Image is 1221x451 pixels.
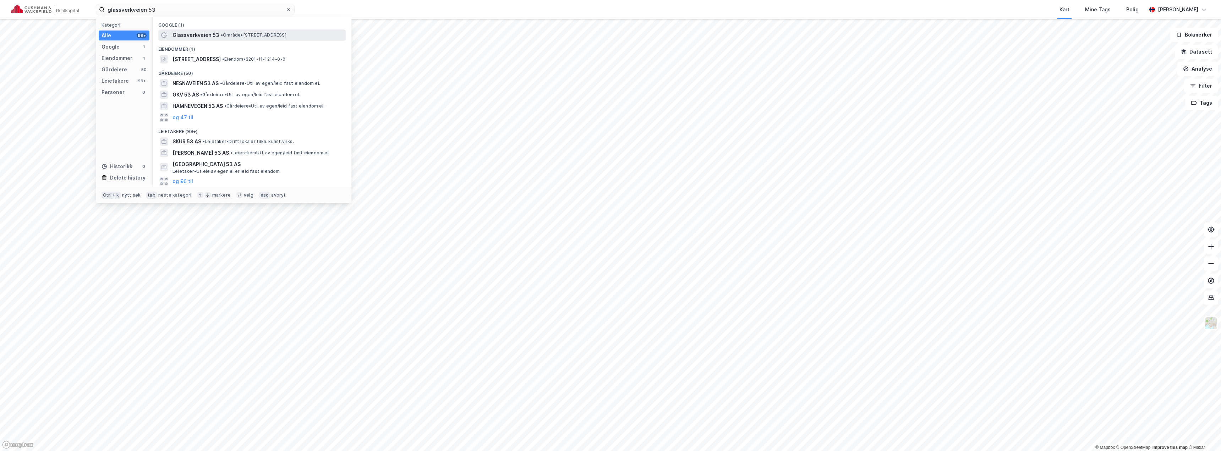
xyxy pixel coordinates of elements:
div: Kontrollprogram for chat [1186,417,1221,451]
span: Leietaker • Utl. av egen/leid fast eiendom el. [230,150,330,156]
div: Delete history [110,174,146,182]
span: [STREET_ADDRESS] [173,55,221,64]
a: Mapbox [1095,445,1115,450]
span: Gårdeiere • Utl. av egen/leid fast eiendom el. [224,103,324,109]
span: HAMNEVEGEN 53 AS [173,102,223,110]
div: Google (1) [153,17,351,29]
div: Kategori [102,22,149,28]
button: og 47 til [173,113,193,122]
a: Improve this map [1152,445,1188,450]
div: Leietakere [102,77,129,85]
div: velg [244,192,253,198]
button: Bokmerker [1170,28,1218,42]
div: 0 [141,89,147,95]
div: Eiendommer [102,54,132,62]
span: • [224,103,226,109]
span: Gårdeiere • Utl. av egen/leid fast eiendom el. [200,92,300,98]
span: • [230,150,232,155]
span: Leietaker • Drift lokaler tilkn. kunst.virks. [203,139,294,144]
span: Område • [STREET_ADDRESS] [221,32,286,38]
button: Tags [1185,96,1218,110]
div: Alle [102,31,111,40]
div: 50 [141,67,147,72]
div: avbryt [271,192,286,198]
div: markere [212,192,231,198]
div: Leietakere (99+) [153,123,351,136]
div: 0 [141,164,147,169]
span: Leietaker • Utleie av egen eller leid fast eiendom [173,169,280,174]
div: Historikk [102,162,132,171]
a: OpenStreetMap [1116,445,1151,450]
span: • [221,32,223,38]
div: Ctrl + k [102,192,121,199]
span: Glassverkveien 53 [173,31,219,39]
span: [GEOGRAPHIC_DATA] 53 AS [173,160,343,169]
div: Gårdeiere (50) [153,65,351,78]
img: Z [1204,317,1218,330]
span: SKUR 53 AS [173,137,201,146]
span: NESNAVEIEN 53 AS [173,79,219,88]
div: Google [102,43,120,51]
div: neste kategori [158,192,192,198]
span: • [200,92,202,97]
div: Gårdeiere [102,65,127,74]
div: [PERSON_NAME] [1158,5,1198,14]
span: Gårdeiere • Utl. av egen/leid fast eiendom el. [220,81,320,86]
div: Personer [102,88,125,97]
span: • [220,81,222,86]
iframe: Chat Widget [1186,417,1221,451]
span: [PERSON_NAME] 53 AS [173,149,229,157]
div: Kart [1060,5,1069,14]
div: Eiendommer (1) [153,41,351,54]
div: esc [259,192,270,199]
button: Datasett [1175,45,1218,59]
a: Mapbox homepage [2,441,33,449]
img: cushman-wakefield-realkapital-logo.202ea83816669bd177139c58696a8fa1.svg [11,5,79,15]
div: 1 [141,55,147,61]
div: 1 [141,44,147,50]
span: Eiendom • 3201-11-1214-0-0 [222,56,285,62]
div: tab [146,192,157,199]
div: 99+ [137,78,147,84]
button: og 96 til [173,177,193,186]
input: Søk på adresse, matrikkel, gårdeiere, leietakere eller personer [105,4,286,15]
div: 99+ [137,33,147,38]
span: • [222,56,224,62]
span: GKV 53 AS [173,90,199,99]
div: Mine Tags [1085,5,1111,14]
button: Filter [1184,79,1218,93]
span: • [203,139,205,144]
div: nytt søk [122,192,141,198]
div: Bolig [1126,5,1139,14]
button: Analyse [1177,62,1218,76]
